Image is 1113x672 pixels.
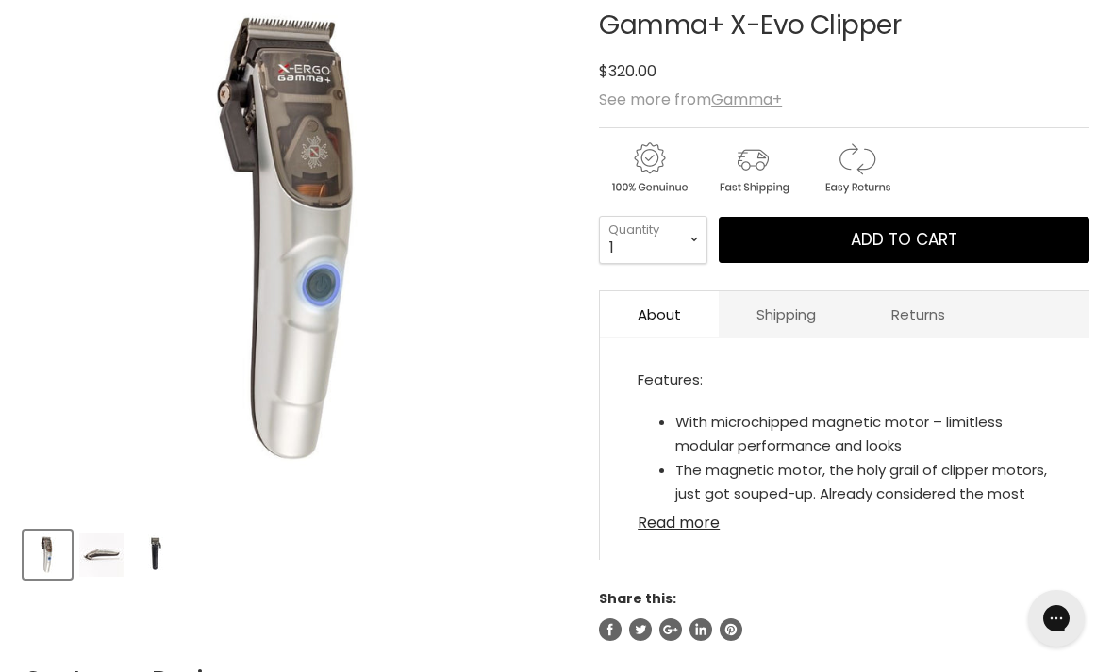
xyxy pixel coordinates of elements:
li: With microchipped magnetic motor – limitless modular performance and looks [675,410,1052,458]
img: Gamma+ X-Evo Clipper [133,533,177,577]
li: The magnetic motor, the holy grail of clipper motors, just got souped-up. Already considered the ... [675,458,1052,602]
img: shipping.gif [703,139,803,197]
img: Gamma+ X-Evo Clipper [25,533,70,577]
p: Features: [638,367,1052,396]
span: Share this: [599,589,676,608]
a: Returns [854,291,983,337]
aside: Share this: [599,590,1089,641]
span: $320.00 [599,60,656,82]
button: Gamma+ X-Evo Clipper [77,531,125,579]
div: Product thumbnails [21,525,575,579]
span: Add to cart [851,228,957,251]
button: Gamma+ X-Evo Clipper [24,531,72,579]
img: returns.gif [806,139,906,197]
a: Read more [638,503,1052,532]
iframe: Gorgias live chat messenger [1019,583,1094,653]
a: About [600,291,719,337]
select: Quantity [599,216,707,263]
img: Gamma+ X-Evo Clipper [79,533,124,577]
a: Shipping [719,291,854,337]
span: See more from [599,89,782,110]
h1: Gamma+ X-Evo Clipper [599,11,1089,41]
img: genuine.gif [599,139,699,197]
a: Gamma+ [711,89,782,110]
button: Gamma+ X-Evo Clipper [131,531,179,579]
button: Add to cart [719,217,1089,264]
